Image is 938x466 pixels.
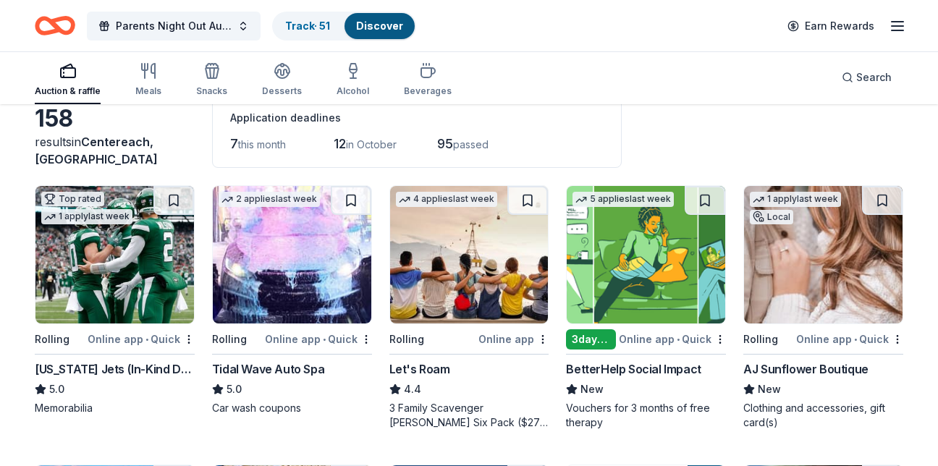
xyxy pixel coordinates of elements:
[580,381,604,398] span: New
[566,185,726,430] a: Image for BetterHelp Social Impact5 applieslast week3days leftOnline app•QuickBetterHelp Social I...
[230,136,238,151] span: 7
[41,209,132,224] div: 1 apply last week
[227,381,242,398] span: 5.0
[750,192,841,207] div: 1 apply last week
[619,330,726,348] div: Online app Quick
[389,331,424,348] div: Rolling
[87,12,261,41] button: Parents Night Out Auction
[356,20,403,32] a: Discover
[35,331,69,348] div: Rolling
[262,56,302,104] button: Desserts
[238,138,286,151] span: this month
[743,185,903,430] a: Image for AJ Sunflower Boutique1 applylast weekLocalRollingOnline app•QuickAJ Sunflower BoutiqueN...
[567,186,725,323] img: Image for BetterHelp Social Impact
[212,401,372,415] div: Car wash coupons
[213,186,371,323] img: Image for Tidal Wave Auto Spa
[35,133,195,168] div: results
[566,360,701,378] div: BetterHelp Social Impact
[404,56,452,104] button: Beverages
[35,135,158,166] span: Centereach, [GEOGRAPHIC_DATA]
[453,138,489,151] span: passed
[337,56,369,104] button: Alcohol
[323,334,326,345] span: •
[396,192,497,207] div: 4 applies last week
[116,17,232,35] span: Parents Night Out Auction
[404,85,452,97] div: Beverages
[196,85,227,97] div: Snacks
[35,401,195,415] div: Memorabilia
[677,334,680,345] span: •
[230,109,604,127] div: Application deadlines
[49,381,64,398] span: 5.0
[750,210,793,224] div: Local
[219,192,320,207] div: 2 applies last week
[35,104,195,133] div: 158
[285,20,330,32] a: Track· 51
[779,13,883,39] a: Earn Rewards
[35,360,195,378] div: [US_STATE] Jets (In-Kind Donation)
[265,330,372,348] div: Online app Quick
[758,381,781,398] span: New
[796,330,903,348] div: Online app Quick
[35,56,101,104] button: Auction & raffle
[334,136,346,151] span: 12
[437,136,453,151] span: 95
[35,9,75,43] a: Home
[389,185,549,430] a: Image for Let's Roam4 applieslast weekRollingOnline appLet's Roam4.43 Family Scavenger [PERSON_NA...
[135,85,161,97] div: Meals
[743,360,869,378] div: AJ Sunflower Boutique
[212,185,372,415] a: Image for Tidal Wave Auto Spa2 applieslast weekRollingOnline app•QuickTidal Wave Auto Spa5.0Car w...
[35,85,101,97] div: Auction & raffle
[856,69,892,86] span: Search
[135,56,161,104] button: Meals
[572,192,674,207] div: 5 applies last week
[346,138,397,151] span: in October
[196,56,227,104] button: Snacks
[830,63,903,92] button: Search
[743,331,778,348] div: Rolling
[35,135,158,166] span: in
[145,334,148,345] span: •
[212,331,247,348] div: Rolling
[41,192,104,206] div: Top rated
[88,330,195,348] div: Online app Quick
[337,85,369,97] div: Alcohol
[566,329,616,349] div: 3 days left
[478,330,549,348] div: Online app
[854,334,857,345] span: •
[390,186,549,323] img: Image for Let's Roam
[404,381,421,398] span: 4.4
[272,12,416,41] button: Track· 51Discover
[389,360,450,378] div: Let's Roam
[389,401,549,430] div: 3 Family Scavenger [PERSON_NAME] Six Pack ($270 Value), 2 Date Night Scavenger [PERSON_NAME] Two ...
[566,401,726,430] div: Vouchers for 3 months of free therapy
[744,186,903,323] img: Image for AJ Sunflower Boutique
[212,360,324,378] div: Tidal Wave Auto Spa
[35,186,194,323] img: Image for New York Jets (In-Kind Donation)
[262,85,302,97] div: Desserts
[35,185,195,415] a: Image for New York Jets (In-Kind Donation)Top rated1 applylast weekRollingOnline app•Quick[US_STA...
[743,401,903,430] div: Clothing and accessories, gift card(s)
